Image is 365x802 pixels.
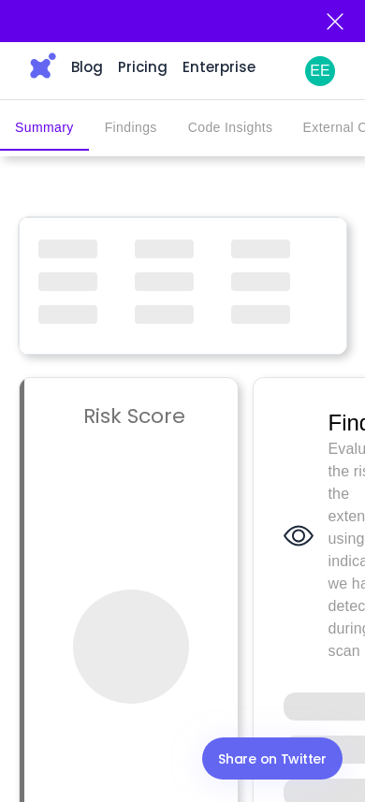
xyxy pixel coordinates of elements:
a: Share on Twitter [202,737,343,780]
p: EE [310,60,330,82]
img: Findings [284,520,314,551]
button: Code Insights [173,106,288,151]
span: ‌ [73,590,189,704]
div: Share on Twitter [218,748,327,770]
h3: Risk Score [83,397,186,436]
button: Findings [89,106,173,151]
a: EE [305,56,335,86]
